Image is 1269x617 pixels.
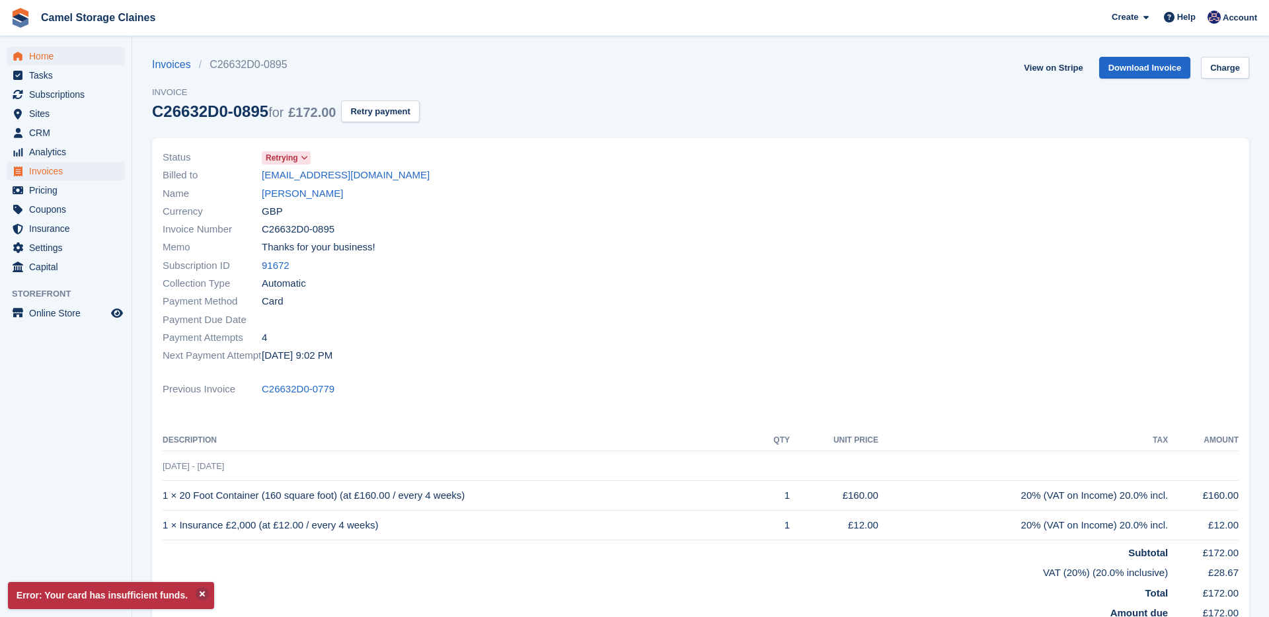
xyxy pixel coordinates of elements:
[152,102,336,120] div: C26632D0-0895
[262,348,332,363] time: 2025-08-21 20:02:08 UTC
[152,86,420,99] span: Invoice
[7,258,125,276] a: menu
[163,348,262,363] span: Next Payment Attempt
[29,143,108,161] span: Analytics
[163,258,262,273] span: Subscription ID
[7,238,125,257] a: menu
[163,186,262,201] span: Name
[11,8,30,28] img: stora-icon-8386f47178a22dfd0bd8f6a31ec36ba5ce8667c1dd55bd0f319d3a0aa187defe.svg
[163,430,757,451] th: Description
[878,430,1168,451] th: Tax
[163,294,262,309] span: Payment Method
[152,57,199,73] a: Invoices
[878,488,1168,503] div: 20% (VAT on Income) 20.0% incl.
[757,430,790,451] th: QTY
[163,312,262,328] span: Payment Due Date
[262,276,306,291] span: Automatic
[1168,560,1239,581] td: £28.67
[7,304,125,322] a: menu
[163,330,262,345] span: Payment Attempts
[266,152,298,164] span: Retrying
[7,143,125,161] a: menu
[262,382,334,397] a: C26632D0-0779
[1145,587,1168,599] strong: Total
[29,85,108,104] span: Subscriptions
[341,100,419,122] button: Retry payment
[7,85,125,104] a: menu
[7,200,125,219] a: menu
[262,222,334,237] span: C26632D0-0895
[262,258,289,273] a: 91672
[29,304,108,322] span: Online Store
[1168,540,1239,560] td: £172.00
[262,150,311,165] a: Retrying
[878,518,1168,533] div: 20% (VAT on Income) 20.0% incl.
[29,66,108,85] span: Tasks
[8,582,214,609] p: Error: Your card has insufficient funds.
[1019,57,1088,79] a: View on Stripe
[163,204,262,219] span: Currency
[268,105,284,120] span: for
[1168,581,1239,601] td: £172.00
[12,287,132,301] span: Storefront
[790,511,878,540] td: £12.00
[29,124,108,142] span: CRM
[163,461,224,471] span: [DATE] - [DATE]
[163,382,262,397] span: Previous Invoice
[29,238,108,257] span: Settings
[36,7,161,28] a: Camel Storage Claines
[1208,11,1221,24] img: Rod
[163,150,262,165] span: Status
[1201,57,1249,79] a: Charge
[7,124,125,142] a: menu
[262,240,375,255] span: Thanks for your business!
[262,330,267,345] span: 4
[29,200,108,219] span: Coupons
[29,181,108,200] span: Pricing
[262,294,284,309] span: Card
[29,104,108,123] span: Sites
[288,105,336,120] span: £172.00
[29,219,108,238] span: Insurance
[29,47,108,65] span: Home
[163,511,757,540] td: 1 × Insurance £2,000 (at £12.00 / every 4 weeks)
[790,430,878,451] th: Unit Price
[1223,11,1257,24] span: Account
[163,222,262,237] span: Invoice Number
[790,481,878,511] td: £160.00
[7,66,125,85] a: menu
[7,104,125,123] a: menu
[7,219,125,238] a: menu
[163,276,262,291] span: Collection Type
[109,305,125,321] a: Preview store
[163,168,262,183] span: Billed to
[1177,11,1196,24] span: Help
[163,240,262,255] span: Memo
[262,204,283,219] span: GBP
[7,162,125,180] a: menu
[163,481,757,511] td: 1 × 20 Foot Container (160 square foot) (at £160.00 / every 4 weeks)
[7,181,125,200] a: menu
[1168,430,1239,451] th: Amount
[1112,11,1138,24] span: Create
[29,258,108,276] span: Capital
[757,481,790,511] td: 1
[1168,481,1239,511] td: £160.00
[1099,57,1191,79] a: Download Invoice
[7,47,125,65] a: menu
[1128,547,1168,558] strong: Subtotal
[262,186,343,201] a: [PERSON_NAME]
[163,560,1168,581] td: VAT (20%) (20.0% inclusive)
[1168,511,1239,540] td: £12.00
[757,511,790,540] td: 1
[262,168,430,183] a: [EMAIL_ADDRESS][DOMAIN_NAME]
[29,162,108,180] span: Invoices
[152,57,420,73] nav: breadcrumbs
